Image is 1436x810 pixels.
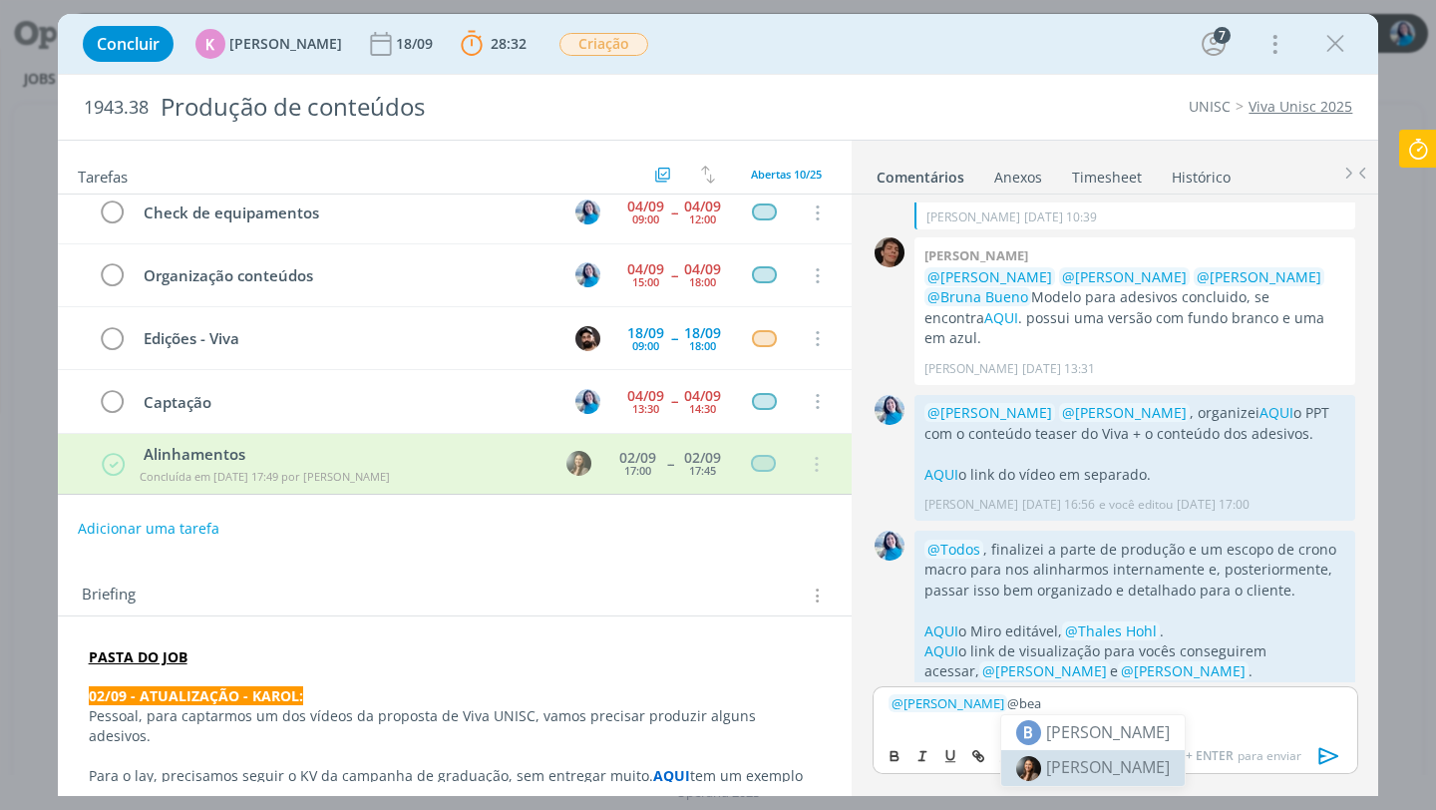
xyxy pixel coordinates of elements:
a: PASTA DO JOB [89,647,187,666]
p: o Miro editável, . [924,621,1345,641]
button: Criação [558,32,649,57]
p: [PERSON_NAME] [926,208,1020,226]
span: 28:32 [491,34,527,53]
button: E [572,198,602,227]
button: 7 [1198,28,1230,60]
a: AQUI [653,766,690,785]
p: Modelo para adesivos concluido, se encontra . possui uma versão com fundo branco e uma em azul. [924,267,1345,349]
div: Anexos [994,168,1042,188]
span: -- [671,268,677,282]
div: 14:30 [689,403,716,414]
div: 7 [1214,27,1231,44]
p: Pessoal, para captarmos um dos vídeos da proposta de Viva UNISC, vamos precisar produzir alguns a... [89,706,822,746]
p: o link do vídeo em separado. [924,465,1345,485]
span: [PERSON_NAME] [229,37,342,51]
div: 18/09 [396,37,437,51]
div: Edições - Viva [136,326,557,351]
p: @bea [889,694,1341,712]
span: @[PERSON_NAME] [1121,661,1246,680]
b: [PERSON_NAME] [924,246,1028,264]
span: Criação [559,33,648,56]
span: [DATE] 13:31 [1022,360,1095,378]
span: para enviar [1155,747,1301,765]
a: Comentários [876,159,965,188]
span: Tarefas [78,163,128,187]
img: P [875,237,904,267]
p: Para o lay, precisamos seguir o KV da campanha de graduação, sem entregar muito. tem um exemplo d... [89,766,822,806]
img: E [875,395,904,425]
div: Check de equipamentos [136,201,557,225]
span: [PERSON_NAME] [892,694,1004,712]
p: , organizei o PPT com o conteúdo teaser do Viva + o conteúdo dos adesivos. [924,403,1345,444]
button: E [572,386,602,416]
a: Viva Unisc 2025 [1249,97,1352,116]
span: @Bruna Bueno [927,287,1028,306]
span: Abertas 10/25 [751,167,822,182]
div: 04/09 [627,389,664,403]
a: Histórico [1171,159,1232,188]
button: K[PERSON_NAME] [195,29,342,59]
p: [PERSON_NAME] [924,496,1018,514]
div: 02/09 [619,451,656,465]
div: 04/09 [627,262,664,276]
button: Concluir [83,26,174,62]
img: 1744734164_34293c_sobe_0003__copia.jpg [1016,756,1041,781]
div: K [195,29,225,59]
span: @[PERSON_NAME] [927,403,1052,422]
img: E [575,200,600,224]
img: arrow-down-up.svg [701,166,715,184]
a: AQUI [924,465,958,484]
div: 02/09 [684,451,721,465]
span: -- [671,394,677,408]
a: AQUI [1259,403,1293,422]
div: dialog [58,14,1379,796]
div: 13:30 [632,403,659,414]
div: Organização conteúdos [136,263,557,288]
span: [PERSON_NAME] [1046,756,1170,778]
span: @Todos [927,540,980,559]
button: 28:32 [456,28,532,60]
a: Timesheet [1071,159,1143,188]
img: E [575,262,600,287]
span: B [1016,720,1041,745]
div: 18/09 [684,326,721,340]
div: Captação [136,390,557,415]
span: @[PERSON_NAME] [1062,267,1187,286]
span: @ [892,694,903,712]
div: 09:00 [632,213,659,224]
p: o link de visualização para vocês conseguirem acessar, e . [924,641,1345,682]
span: [DATE] 16:56 [1022,496,1095,514]
span: Concluir [97,36,160,52]
div: 04/09 [684,262,721,276]
button: B [572,323,602,353]
span: CMD + ENTER [1155,747,1238,765]
p: , finalizei a parte de produção e um escopo de crono macro para nos alinharmos internamente e, po... [924,540,1345,601]
div: 18:00 [689,340,716,351]
img: E [875,531,904,561]
span: @[PERSON_NAME] [1197,267,1321,286]
div: 12:00 [689,213,716,224]
div: 18:00 [689,276,716,287]
span: -- [667,457,673,471]
span: e você editou [1099,496,1173,514]
span: [PERSON_NAME] [1046,720,1170,744]
button: E [572,260,602,290]
a: AQUI [984,308,1018,327]
div: 18/09 [627,326,664,340]
span: [DATE] 10:39 [1024,208,1097,226]
button: Adicionar uma tarefa [77,511,220,547]
span: Briefing [82,583,136,608]
span: @Thales Hohl [1065,621,1157,640]
img: E [575,389,600,414]
span: @[PERSON_NAME] [1062,403,1187,422]
div: 04/09 [684,200,721,213]
span: @[PERSON_NAME] [927,267,1052,286]
a: UNISC [1189,97,1231,116]
div: 15:00 [632,276,659,287]
span: @[PERSON_NAME] [982,661,1107,680]
div: 17:45 [689,465,716,476]
span: -- [671,331,677,345]
a: AQUI [924,621,958,640]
